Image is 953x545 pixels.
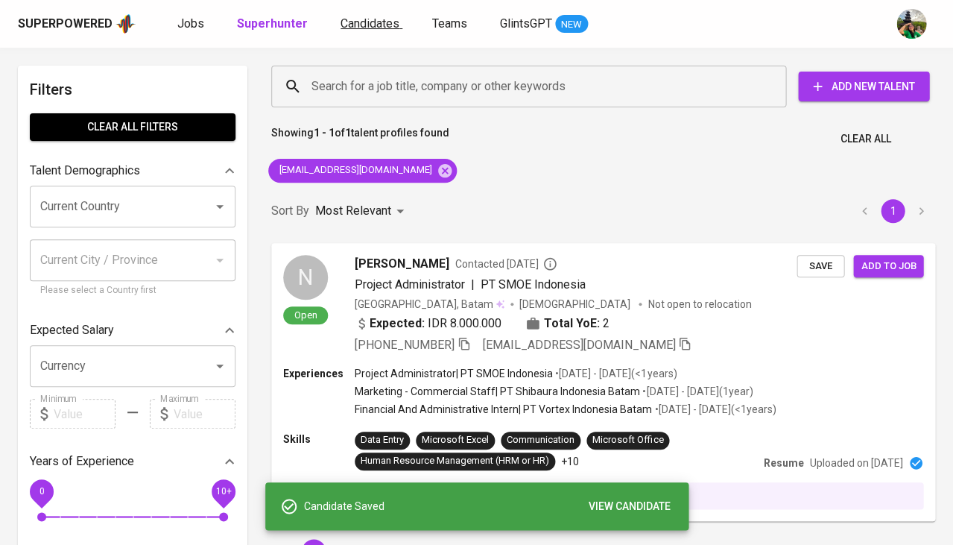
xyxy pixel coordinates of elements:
p: Expected Salary [30,321,114,339]
span: Add New Talent [810,78,917,96]
span: Project Administrator [355,277,465,292]
div: Superpowered [18,16,113,33]
span: Teams [432,16,467,31]
nav: pagination navigation [850,199,935,223]
div: Communication [507,433,574,447]
p: Showing of talent profiles found [271,125,449,153]
button: Clear All [834,125,896,153]
a: Superpoweredapp logo [18,13,136,35]
p: • [DATE] - [DATE] ( <1 years ) [652,402,776,417]
div: Years of Experience [30,447,235,476]
h6: Filters [30,78,235,101]
p: +10 [561,454,579,469]
span: Save [804,258,837,275]
span: GlintsGPT [500,16,552,31]
span: Clear All filters [42,118,224,136]
img: app logo [115,13,136,35]
input: Value [174,399,235,429]
a: Jobs [177,15,207,34]
a: NOpen[PERSON_NAME]Contacted [DATE]Project Administrator|PT SMOE Indonesia[GEOGRAPHIC_DATA], Batam... [271,243,935,521]
span: Candidates [341,16,399,31]
button: Open [209,196,230,217]
button: VIEW CANDIDATE [583,493,677,520]
p: Experiences [283,366,355,381]
a: Superhunter [237,15,311,34]
a: Candidates [341,15,402,34]
button: Add to job [853,255,923,278]
img: eva@glints.com [896,9,926,39]
button: page 1 [881,199,905,223]
p: Sort By [271,202,309,220]
div: Talent Demographics [30,156,235,186]
div: Human Resource Management (HRM or HR) [361,454,549,468]
a: GlintsGPT NEW [500,15,588,34]
p: • [DATE] - [DATE] ( <1 years ) [553,366,677,381]
span: VIEW CANDIDATE [589,497,671,516]
span: Add to job [861,258,916,275]
p: Resume [763,456,803,470]
p: • [DATE] - [DATE] ( 1 year ) [640,384,753,399]
p: Marketing - Commercial Staff | PT Shibaura Indonesia Batam [355,384,640,399]
p: Project Administrator | PT SMOE Indonesia [355,366,553,381]
div: Microsoft Excel [422,433,489,447]
b: Superhunter [237,16,308,31]
div: Most Relevant [315,198,409,225]
span: [EMAIL_ADDRESS][DOMAIN_NAME] [483,338,675,352]
button: Open [209,356,230,377]
p: Most Relevant [315,202,391,220]
button: Add New Talent [798,72,929,101]
b: Expected: [370,315,425,333]
p: Talent Demographics [30,162,140,180]
div: Data Entry [361,433,404,447]
span: 2 [603,315,610,333]
button: Clear All filters [30,113,235,141]
div: Candidate Saved [304,493,677,520]
span: [PERSON_NAME] [355,255,449,273]
div: Expected Salary [30,315,235,345]
div: Microsoft Office [592,433,663,447]
p: Financial And Administrative Intern | PT Vortex Indonesia Batam [355,402,652,417]
p: Uploaded on [DATE] [809,456,902,470]
div: [EMAIL_ADDRESS][DOMAIN_NAME] [268,159,457,183]
span: Contacted [DATE] [455,256,557,271]
span: | [471,276,475,294]
b: 1 [345,127,351,139]
p: Skills [283,432,355,447]
div: [GEOGRAPHIC_DATA], Batam [355,297,504,312]
div: N [283,255,328,300]
p: Years of Experience [30,453,134,470]
span: 10+ [215,486,231,497]
button: Save [797,255,844,278]
svg: By Batam recruiter [542,256,557,271]
span: Open [288,309,323,321]
span: NEW [555,17,588,32]
div: IDR 8.000.000 [355,315,501,333]
span: [DEMOGRAPHIC_DATA] [519,297,633,312]
p: Please select a Country first [40,283,225,298]
span: [PHONE_NUMBER] [355,338,455,352]
span: 0 [39,486,44,497]
input: Value [54,399,115,429]
span: Jobs [177,16,204,31]
a: Teams [432,15,470,34]
span: Clear All [840,130,890,148]
p: Not open to relocation [648,297,751,312]
span: PT SMOE Indonesia [481,277,586,292]
b: 1 - 1 [314,127,335,139]
span: [EMAIL_ADDRESS][DOMAIN_NAME] [268,163,441,177]
b: Total YoE: [544,315,600,333]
